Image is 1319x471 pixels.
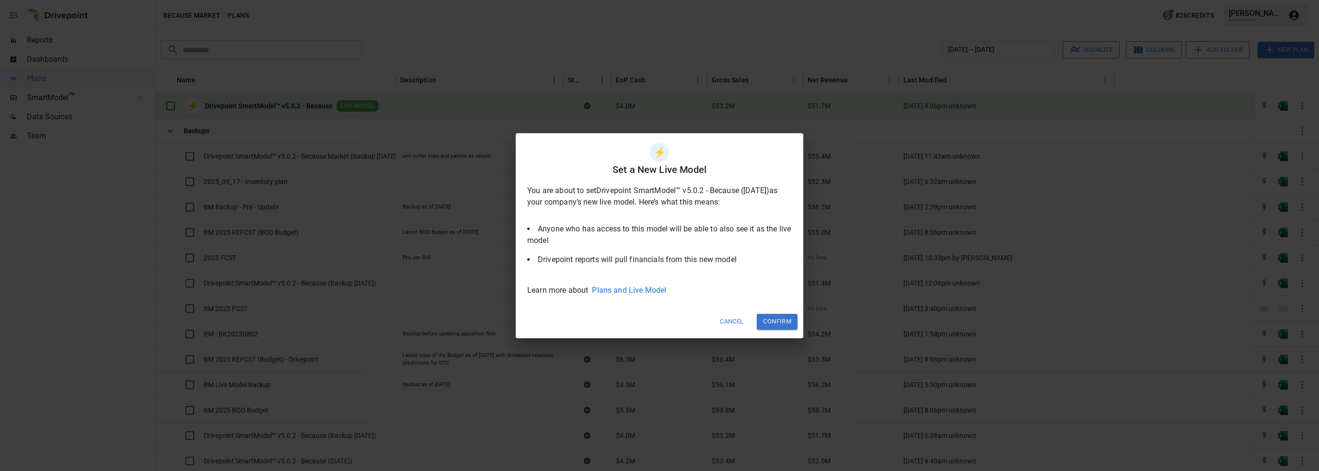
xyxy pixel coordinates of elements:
[757,314,798,330] button: Confirm
[527,185,792,208] p: You are about to set Drivepoint SmartModel™ v5.0.2 - Because ([DATE]) as your company’s new live ...
[650,143,669,162] div: ⚡
[527,254,792,265] li: Drivepoint reports will pull financials from this new model
[613,162,706,177] h6: Set a New Live Model
[714,314,750,330] button: Cancel
[592,286,666,295] a: Plans and Live Model
[527,285,792,296] p: Learn more about
[527,223,792,246] li: Anyone who has access to this model will be able to also see it as the live model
